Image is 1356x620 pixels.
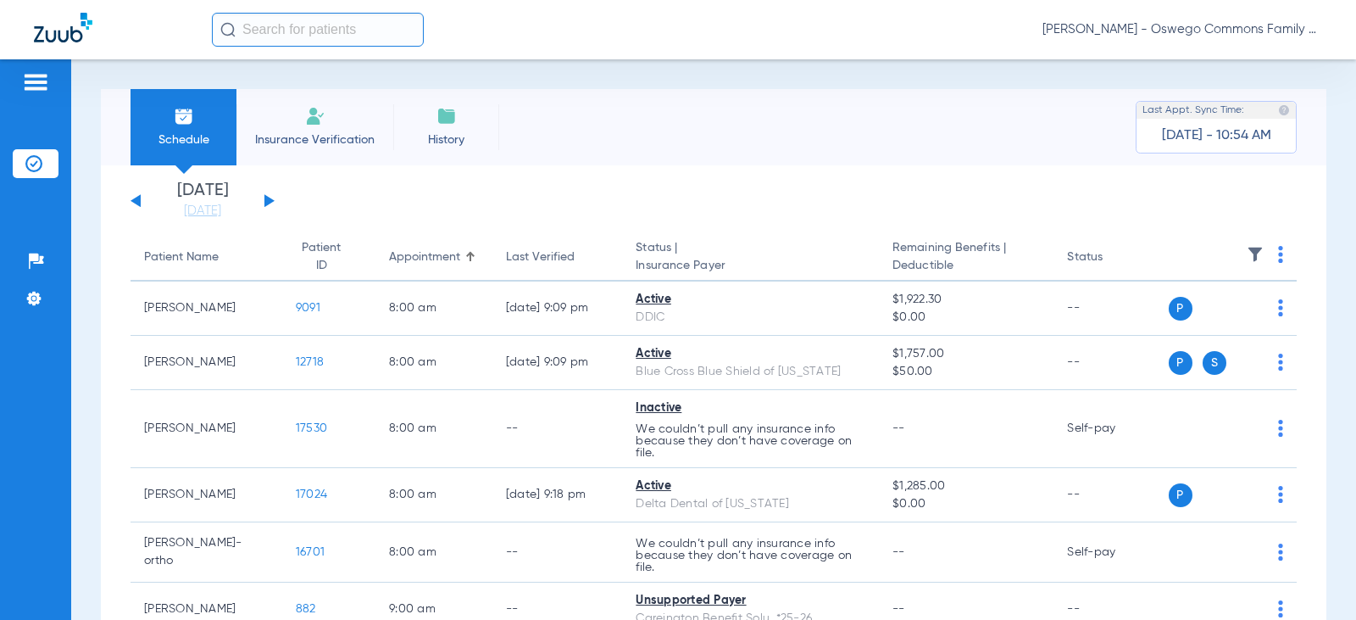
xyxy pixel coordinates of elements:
td: -- [492,390,623,468]
img: Search Icon [220,22,236,37]
div: Appointment [389,249,479,266]
div: Last Verified [506,249,609,266]
span: Insurance Verification [249,131,381,148]
td: [PERSON_NAME] [131,390,282,468]
img: group-dot-blue.svg [1278,299,1283,316]
td: -- [1053,468,1168,522]
img: History [436,106,457,126]
span: $1,922.30 [892,291,1040,309]
th: Status | [622,234,879,282]
td: 8:00 AM [375,336,492,390]
span: P [1169,297,1192,321]
span: Insurance Payer [636,257,865,275]
td: 8:00 AM [375,390,492,468]
td: 8:00 AM [375,522,492,583]
div: Unsupported Payer [636,592,865,610]
img: group-dot-blue.svg [1278,354,1283,371]
span: $0.00 [892,495,1040,513]
span: -- [892,546,905,558]
span: P [1169,483,1192,507]
span: -- [892,603,905,615]
td: 8:00 AM [375,282,492,336]
span: S [1203,351,1226,375]
img: hamburger-icon [22,72,49,92]
span: 12718 [296,356,324,368]
div: Patient ID [296,239,347,275]
div: Blue Cross Blue Shield of [US_STATE] [636,363,865,381]
p: We couldn’t pull any insurance info because they don’t have coverage on file. [636,423,865,459]
span: 882 [296,603,316,615]
span: History [406,131,486,148]
div: Patient Name [144,249,269,266]
td: 8:00 AM [375,468,492,522]
div: DDIC [636,309,865,327]
span: Schedule [143,131,224,148]
td: [PERSON_NAME]-ortho [131,522,282,583]
div: Active [636,345,865,363]
td: Self-pay [1053,390,1168,468]
div: Inactive [636,399,865,417]
th: Status [1053,234,1168,282]
img: group-dot-blue.svg [1278,486,1283,503]
img: group-dot-blue.svg [1278,246,1283,263]
li: [DATE] [152,182,253,220]
td: [PERSON_NAME] [131,468,282,522]
th: Remaining Benefits | [879,234,1053,282]
span: $1,285.00 [892,478,1040,495]
span: Last Appt. Sync Time: [1142,102,1244,119]
span: 9091 [296,302,320,314]
div: Delta Dental of [US_STATE] [636,495,865,513]
img: last sync help info [1278,104,1290,116]
td: [DATE] 9:09 PM [492,336,623,390]
span: P [1169,351,1192,375]
td: [PERSON_NAME] [131,282,282,336]
img: group-dot-blue.svg [1278,544,1283,561]
span: $1,757.00 [892,345,1040,363]
span: [DATE] - 10:54 AM [1162,127,1271,144]
img: Manual Insurance Verification [305,106,325,126]
span: $0.00 [892,309,1040,327]
span: -- [892,422,905,434]
td: [DATE] 9:09 PM [492,282,623,336]
span: [PERSON_NAME] - Oswego Commons Family Dental [1042,21,1322,38]
span: 17024 [296,489,327,500]
span: Deductible [892,257,1040,275]
div: Last Verified [506,249,575,266]
span: 16701 [296,546,325,558]
div: Patient Name [144,249,219,266]
img: Schedule [174,106,194,126]
td: -- [492,522,623,583]
div: Active [636,478,865,495]
img: Zuub Logo [34,13,92,42]
p: We couldn’t pull any insurance info because they don’t have coverage on file. [636,538,865,573]
div: Appointment [389,249,460,266]
img: group-dot-blue.svg [1278,600,1283,617]
a: [DATE] [152,203,253,220]
td: [PERSON_NAME] [131,336,282,390]
div: Active [636,291,865,309]
div: Patient ID [296,239,362,275]
td: -- [1053,282,1168,336]
img: group-dot-blue.svg [1278,420,1283,437]
td: Self-pay [1053,522,1168,583]
img: filter.svg [1247,246,1264,263]
span: 17530 [296,422,327,434]
input: Search for patients [212,13,424,47]
td: [DATE] 9:18 PM [492,468,623,522]
span: $50.00 [892,363,1040,381]
td: -- [1053,336,1168,390]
